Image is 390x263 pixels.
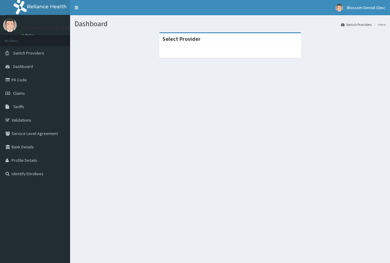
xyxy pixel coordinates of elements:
a: Online [21,33,36,37]
a: Switch Providers [341,22,372,27]
p: Blossom Dental Clinic [21,25,73,30]
li: Here [372,22,385,27]
span: Tariffs [13,104,24,109]
strong: Select Provider [162,35,200,42]
span: Switch Providers [13,50,44,56]
h1: Dashboard [75,20,385,28]
img: User Image [3,18,17,32]
span: Blossom Dental Clinic [347,5,385,10]
span: Claims [13,91,25,96]
img: User Image [335,4,343,12]
span: Dashboard [13,64,33,69]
